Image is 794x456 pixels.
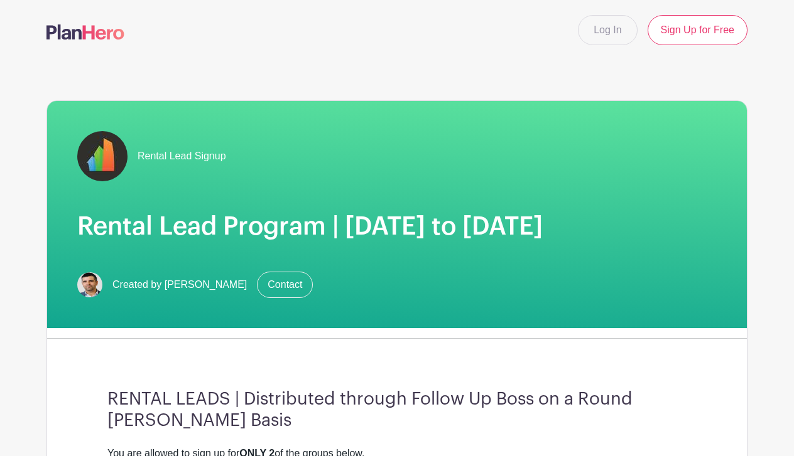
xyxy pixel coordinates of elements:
a: Sign Up for Free [648,15,748,45]
img: fulton-grace-logo.jpeg [77,131,128,181]
span: Created by [PERSON_NAME] [112,277,247,292]
span: Rental Lead Signup [138,149,226,164]
a: Contact [257,272,313,298]
img: logo-507f7623f17ff9eddc593b1ce0a138ce2505c220e1c5a4e2b4648c50719b7d32.svg [46,24,124,40]
h3: RENTAL LEADS | Distributed through Follow Up Boss on a Round [PERSON_NAME] Basis [107,389,687,431]
a: Log In [578,15,637,45]
h1: Rental Lead Program | [DATE] to [DATE] [77,211,717,241]
img: Screen%20Shot%202023-02-21%20at%2010.54.51%20AM.png [77,272,102,297]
